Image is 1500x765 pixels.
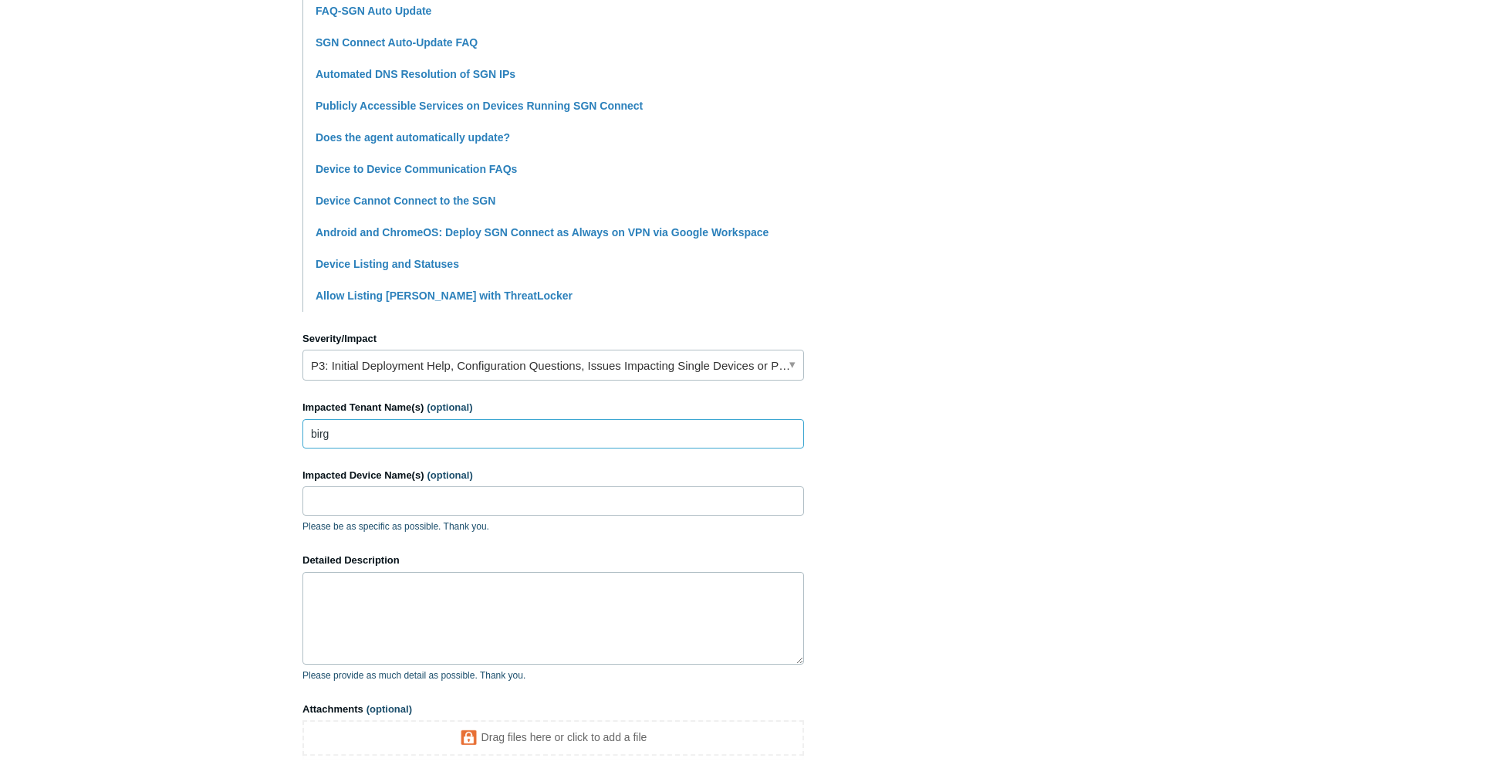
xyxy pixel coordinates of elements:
label: Severity/Impact [302,331,804,347]
p: Please be as specific as possible. Thank you. [302,520,804,533]
span: (optional) [427,469,473,481]
a: Device to Device Communication FAQs [316,163,517,175]
a: Automated DNS Resolution of SGN IPs [316,68,515,80]
a: P3: Initial Deployment Help, Configuration Questions, Issues Impacting Single Devices or Past Out... [302,350,804,381]
label: Impacted Device Name(s) [302,468,804,483]
a: Device Listing and Statuses [316,258,459,270]
a: Android and ChromeOS: Deploy SGN Connect as Always on VPN via Google Workspace [316,226,769,239]
label: Impacted Tenant Name(s) [302,400,804,415]
a: Publicly Accessible Services on Devices Running SGN Connect [316,100,643,112]
span: (optional) [427,401,472,413]
p: Please provide as much detail as possible. Thank you. [302,669,804,682]
label: Attachments [302,702,804,717]
a: Does the agent automatically update? [316,131,510,144]
span: (optional) [367,703,412,715]
a: SGN Connect Auto-Update FAQ [316,36,478,49]
label: Detailed Description [302,553,804,568]
a: Device Cannot Connect to the SGN [316,195,495,207]
a: Allow Listing [PERSON_NAME] with ThreatLocker [316,289,573,302]
a: FAQ-SGN Auto Update [316,5,431,17]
